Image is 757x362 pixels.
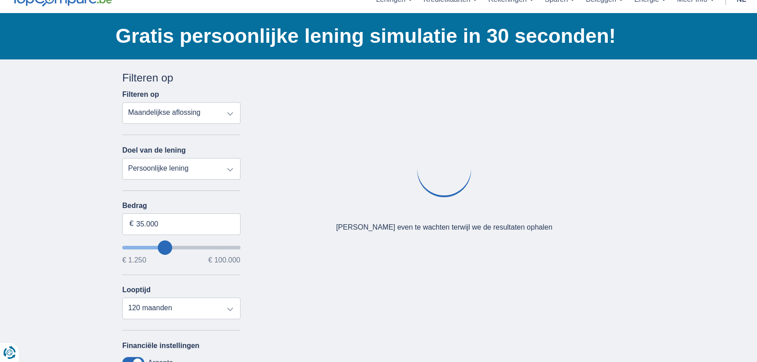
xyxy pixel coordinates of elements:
[122,342,200,350] label: Financiële instellingen
[122,202,240,210] label: Bedrag
[116,22,635,50] h1: Gratis persoonlijke lening simulatie in 30 seconden!
[129,219,134,229] span: €
[336,222,552,233] div: [PERSON_NAME] even te wachten terwijl we de resultaten ophalen
[122,246,240,249] input: wantToBorrow
[122,146,186,154] label: Doel van de lening
[208,257,240,264] span: € 100.000
[122,90,159,99] label: Filteren op
[122,286,151,294] label: Looptijd
[122,70,240,86] div: Filteren op
[122,257,146,264] span: € 1.250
